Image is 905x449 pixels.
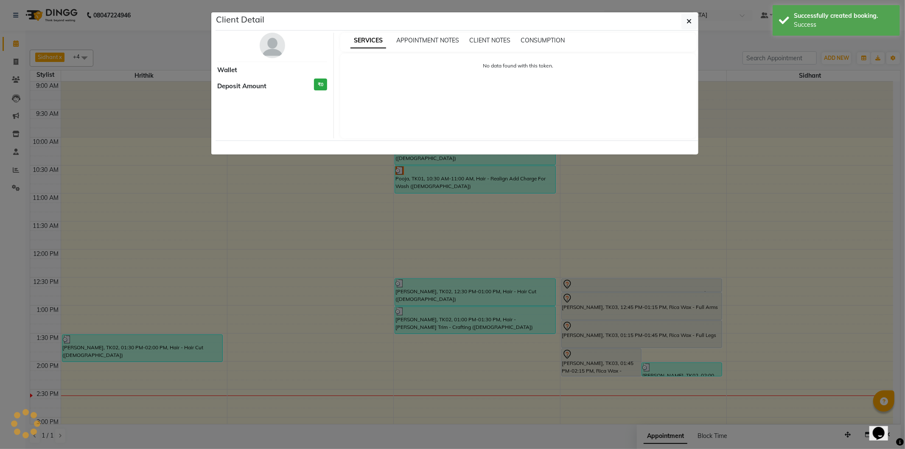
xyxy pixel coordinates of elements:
[349,62,688,70] p: No data found with this token.
[794,20,894,29] div: Success
[216,13,265,26] h5: Client Detail
[469,36,510,44] span: CLIENT NOTES
[314,79,327,91] h3: ₹0
[521,36,565,44] span: CONSUMPTION
[350,33,386,48] span: SERVICES
[218,65,238,75] span: Wallet
[260,33,285,58] img: avatar
[396,36,459,44] span: APPOINTMENT NOTES
[218,81,267,91] span: Deposit Amount
[794,11,894,20] div: Successfully created booking.
[869,415,897,441] iframe: chat widget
